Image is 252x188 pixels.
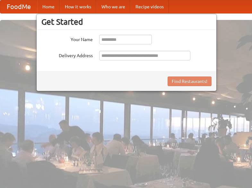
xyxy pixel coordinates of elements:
[41,17,212,27] h3: Get Started
[37,0,60,13] a: Home
[96,0,130,13] a: Who we are
[0,0,37,13] a: FoodMe
[41,35,93,43] label: Your Name
[41,51,93,59] label: Delivery Address
[168,76,212,86] button: Find Restaurants!
[130,0,169,13] a: Recipe videos
[60,0,96,13] a: How it works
